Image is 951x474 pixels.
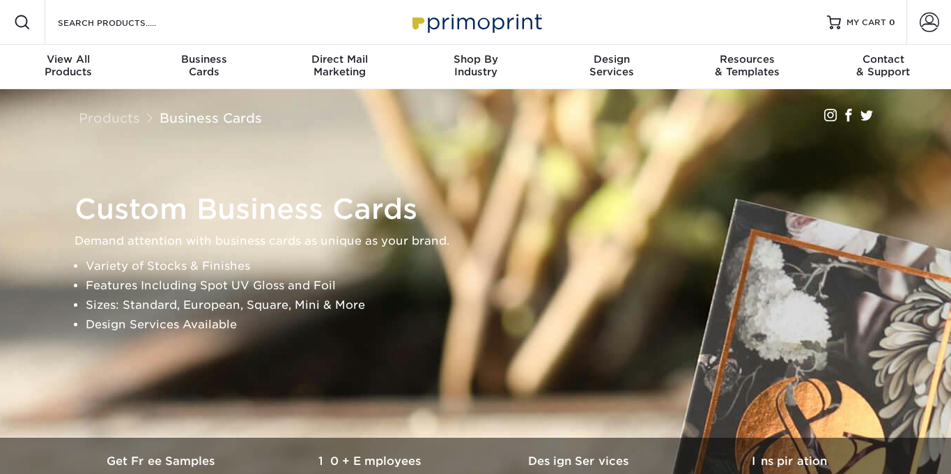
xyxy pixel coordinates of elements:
[86,296,890,315] li: Sizes: Standard, European, Square, Mini & More
[136,45,272,89] a: BusinessCards
[75,231,890,251] p: Demand attention with business cards as unique as your brand.
[815,45,951,89] a: Contact& Support
[267,454,476,468] h3: 10+ Employees
[136,53,272,78] div: Cards
[679,53,815,78] div: & Templates
[476,454,685,468] h3: Design Services
[272,53,408,66] span: Direct Mail
[406,7,546,37] img: Primoprint
[86,257,890,276] li: Variety of Stocks & Finishes
[86,276,890,296] li: Features Including Spot UV Gloss and Foil
[543,53,679,78] div: Services
[136,53,272,66] span: Business
[86,315,890,335] li: Design Services Available
[79,110,140,125] a: Products
[160,110,262,125] a: Business Cards
[56,14,192,31] input: SEARCH PRODUCTS.....
[846,17,886,29] span: MY CART
[58,454,267,468] h3: Get Free Samples
[543,45,679,89] a: DesignServices
[408,53,543,66] span: Shop By
[75,192,890,226] h1: Custom Business Cards
[679,45,815,89] a: Resources& Templates
[815,53,951,78] div: & Support
[685,454,894,468] h3: Inspiration
[889,17,895,27] span: 0
[272,53,408,78] div: Marketing
[815,53,951,66] span: Contact
[408,53,543,78] div: Industry
[408,45,543,89] a: Shop ByIndustry
[272,45,408,89] a: Direct MailMarketing
[679,53,815,66] span: Resources
[543,53,679,66] span: Design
